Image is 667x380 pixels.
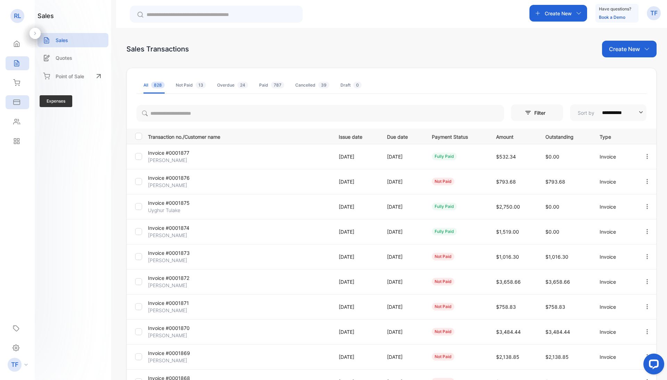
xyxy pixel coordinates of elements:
[387,328,418,335] p: [DATE]
[545,179,565,185] span: $793.68
[237,82,248,88] span: 24
[339,153,373,160] p: [DATE]
[545,254,568,260] span: $1,016.30
[600,253,629,260] p: Invoice
[600,328,629,335] p: Invoice
[148,149,209,156] p: Invoice #0001877
[40,95,72,107] span: Expenses
[496,329,521,335] span: $3,484.44
[545,10,572,17] p: Create New
[387,303,418,310] p: [DATE]
[340,82,362,88] div: Draft
[496,132,532,140] p: Amount
[496,254,519,260] span: $1,016.30
[432,328,454,335] div: not paid
[148,299,209,307] p: Invoice #0001871
[148,332,209,339] p: [PERSON_NAME]
[38,68,108,84] a: Point of Sale
[599,15,625,20] a: Book a Demo
[339,253,373,260] p: [DATE]
[432,132,482,140] p: Payment Status
[545,354,569,360] span: $2,138.85
[496,279,521,285] span: $3,658.66
[148,324,209,332] p: Invoice #0001870
[339,228,373,235] p: [DATE]
[432,253,454,260] div: not paid
[126,44,189,54] div: Sales Transactions
[148,232,209,239] p: [PERSON_NAME]
[600,178,629,185] p: Invoice
[387,253,418,260] p: [DATE]
[387,278,418,285] p: [DATE]
[570,104,647,121] button: Sort by
[545,132,585,140] p: Outstanding
[432,353,454,361] div: not paid
[496,304,516,310] span: $758.83
[496,229,519,235] span: $1,519.00
[496,204,520,210] span: $2,750.00
[496,354,519,360] span: $2,138.85
[387,132,418,140] p: Due date
[600,353,629,361] p: Invoice
[148,307,209,314] p: [PERSON_NAME]
[11,360,18,369] p: TF
[148,357,209,364] p: [PERSON_NAME]
[196,82,206,88] span: 13
[432,278,454,285] div: not paid
[38,11,54,21] h1: sales
[318,82,329,88] span: 39
[432,153,457,160] div: fully paid
[387,153,418,160] p: [DATE]
[496,154,516,160] span: $532.34
[602,41,657,57] button: Create New
[339,278,373,285] p: [DATE]
[638,351,667,380] iframe: LiveChat chat widget
[545,229,559,235] span: $0.00
[647,5,661,22] button: TF
[545,279,570,285] span: $3,658.66
[295,82,329,88] div: Cancelled
[217,82,248,88] div: Overdue
[148,181,209,189] p: [PERSON_NAME]
[545,329,570,335] span: $3,484.44
[387,203,418,210] p: [DATE]
[38,33,108,47] a: Sales
[545,204,559,210] span: $0.00
[432,203,457,210] div: fully paid
[578,109,594,116] p: Sort by
[56,54,72,62] p: Quotes
[600,132,629,140] p: Type
[148,274,209,282] p: Invoice #0001872
[148,199,209,207] p: Invoice #0001875
[432,178,454,185] div: not paid
[432,303,454,310] div: not paid
[353,82,362,88] span: 0
[38,51,108,65] a: Quotes
[148,224,209,232] p: Invoice #0001874
[599,6,631,13] p: Have questions?
[176,82,206,88] div: Not Paid
[545,304,565,310] span: $758.83
[143,82,165,88] div: All
[339,328,373,335] p: [DATE]
[600,153,629,160] p: Invoice
[14,11,21,21] p: RL
[600,303,629,310] p: Invoice
[148,156,209,164] p: [PERSON_NAME]
[56,73,84,80] p: Point of Sale
[148,349,209,357] p: Invoice #0001869
[148,174,209,181] p: Invoice #0001876
[339,203,373,210] p: [DATE]
[148,207,209,214] p: Uyghur Tulake
[496,179,516,185] span: $793.68
[151,82,165,88] span: 828
[650,9,658,18] p: TF
[600,228,629,235] p: Invoice
[148,257,209,264] p: [PERSON_NAME]
[600,203,629,210] p: Invoice
[339,178,373,185] p: [DATE]
[545,154,559,160] span: $0.00
[387,228,418,235] p: [DATE]
[600,278,629,285] p: Invoice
